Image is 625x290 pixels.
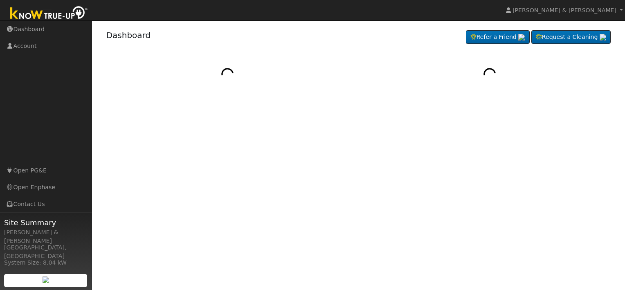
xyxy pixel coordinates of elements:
a: Dashboard [106,30,151,40]
span: Site Summary [4,217,88,228]
img: retrieve [600,34,606,41]
div: [PERSON_NAME] & [PERSON_NAME] [4,228,88,245]
a: Request a Cleaning [531,30,611,44]
img: retrieve [518,34,525,41]
img: retrieve [43,276,49,283]
img: Know True-Up [6,5,92,23]
span: [PERSON_NAME] & [PERSON_NAME] [513,7,616,14]
div: System Size: 8.04 kW [4,258,88,267]
div: [GEOGRAPHIC_DATA], [GEOGRAPHIC_DATA] [4,243,88,261]
a: Refer a Friend [466,30,530,44]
